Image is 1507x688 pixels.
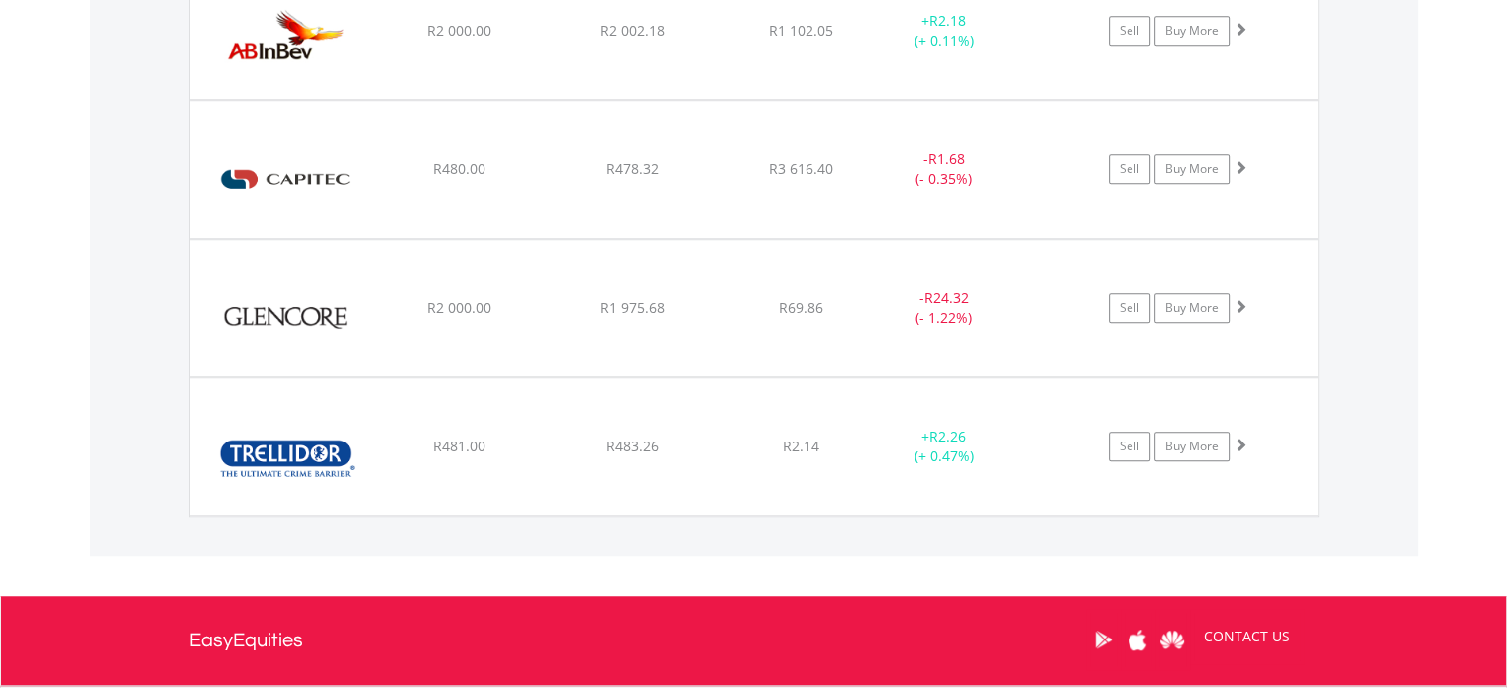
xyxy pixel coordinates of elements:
[1190,609,1304,664] a: CONTACT US
[870,427,1020,466] div: + (+ 0.47%)
[929,427,966,445] span: R2.26
[1154,154,1230,184] a: Buy More
[783,437,819,455] span: R2.14
[200,264,371,371] img: EQU.ZA.GLN.png
[928,149,965,168] span: R1.68
[924,288,969,307] span: R24.32
[427,21,491,40] span: R2 000.00
[929,11,966,30] span: R2.18
[1155,609,1190,670] a: Huawei
[200,126,371,233] img: EQU.ZA.CPI.png
[769,21,833,40] span: R1 102.05
[1154,432,1230,461] a: Buy More
[433,159,485,178] span: R480.00
[870,149,1020,189] div: - (- 0.35%)
[600,21,665,40] span: R2 002.18
[1109,432,1150,461] a: Sell
[769,159,833,178] span: R3 616.40
[870,288,1020,328] div: - (- 1.22%)
[606,159,659,178] span: R478.32
[1109,293,1150,323] a: Sell
[1109,16,1150,46] a: Sell
[1154,293,1230,323] a: Buy More
[870,11,1020,50] div: + (+ 0.11%)
[200,403,371,510] img: EQU.ZA.TRL.png
[1121,609,1155,670] a: Apple
[600,298,665,317] span: R1 975.68
[1086,609,1121,670] a: Google Play
[427,298,491,317] span: R2 000.00
[189,596,303,685] a: EasyEquities
[1154,16,1230,46] a: Buy More
[1109,154,1150,184] a: Sell
[606,437,659,455] span: R483.26
[779,298,823,317] span: R69.86
[433,437,485,455] span: R481.00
